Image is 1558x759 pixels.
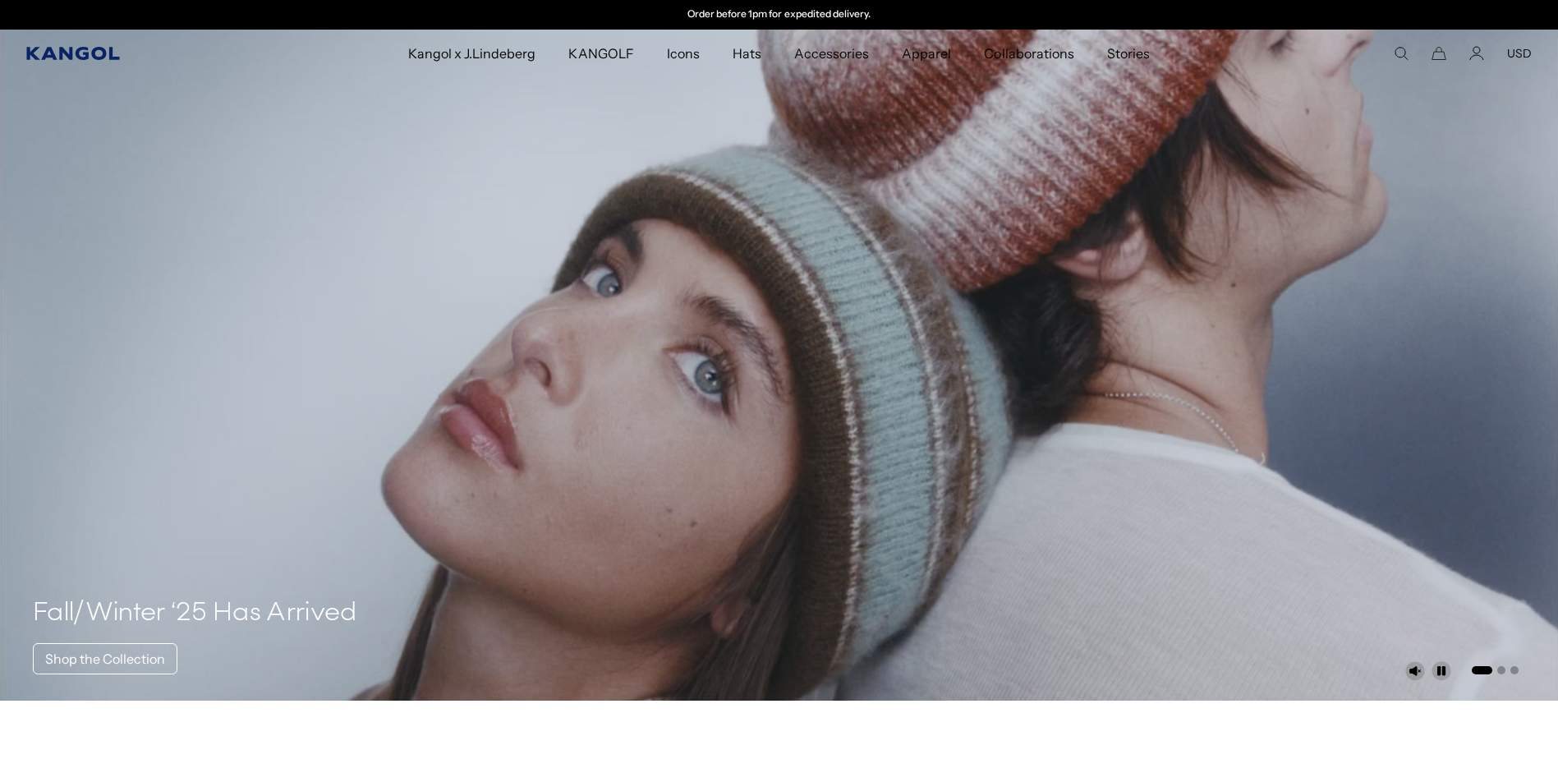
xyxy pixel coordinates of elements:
[33,597,357,630] h4: Fall/Winter ‘25 Has Arrived
[610,8,949,21] slideshow-component: Announcement bar
[885,30,967,77] a: Apparel
[1497,666,1505,674] button: Go to slide 2
[687,8,871,21] p: Order before 1pm for expedited delivery.
[1470,663,1519,676] ul: Select a slide to show
[1091,30,1166,77] a: Stories
[1472,666,1492,674] button: Go to slide 1
[552,30,650,77] a: KANGOLF
[1469,46,1484,61] a: Account
[392,30,553,77] a: Kangol x J.Lindeberg
[733,30,761,77] span: Hats
[667,30,700,77] span: Icons
[902,30,951,77] span: Apparel
[1405,661,1425,681] button: Unmute
[1107,30,1150,77] span: Stories
[1507,46,1532,61] button: USD
[1510,666,1519,674] button: Go to slide 3
[1432,46,1446,61] button: Cart
[568,30,633,77] span: KANGOLF
[1432,661,1451,681] button: Pause
[610,8,949,21] div: Announcement
[408,30,536,77] span: Kangol x J.Lindeberg
[967,30,1090,77] a: Collaborations
[33,643,177,674] a: Shop the Collection
[778,30,885,77] a: Accessories
[650,30,716,77] a: Icons
[26,47,270,60] a: Kangol
[716,30,778,77] a: Hats
[610,8,949,21] div: 2 of 2
[794,30,869,77] span: Accessories
[1394,46,1409,61] summary: Search here
[984,30,1073,77] span: Collaborations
